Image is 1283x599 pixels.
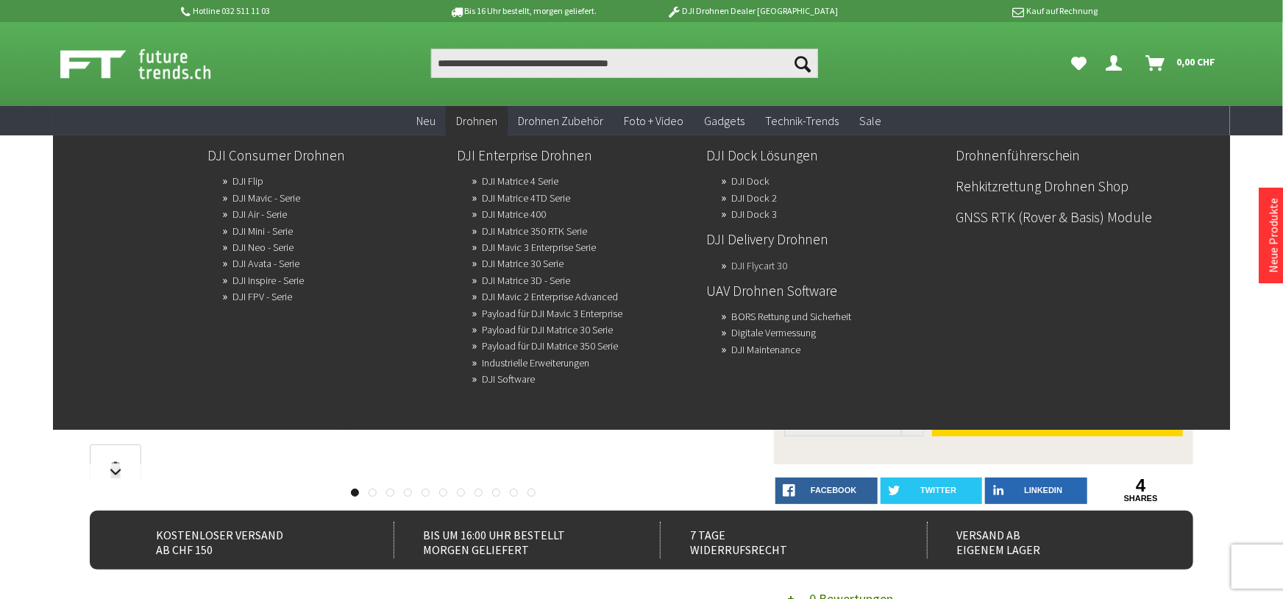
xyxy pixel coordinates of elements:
[457,143,694,168] a: DJI Enterprise Drohnen
[638,2,867,20] p: DJI Drohnen Dealer [GEOGRAPHIC_DATA]
[232,253,299,274] a: DJI Avata - Serie
[1100,49,1134,78] a: Dein Konto
[482,237,596,258] a: DJI Mavic 3 Enterprise Serie
[482,303,622,324] a: Payload für DJI Mavic 3 Enterprise
[775,478,878,504] a: facebook
[956,205,1193,230] a: GNSS RTK (Rover & Basis) Module
[755,106,849,136] a: Technik-Trends
[408,2,637,20] p: Bis 16 Uhr bestellt, morgen geliefert.
[731,306,851,327] a: BORS Rettung und Sicherheit
[232,286,292,307] a: DJI FPV - Serie
[1024,486,1062,495] span: LinkedIn
[859,113,881,128] span: Sale
[1064,49,1094,78] a: Meine Favoriten
[406,106,446,136] a: Neu
[518,113,603,128] span: Drohnen Zubehör
[178,2,408,20] p: Hotline 032 511 11 03
[482,171,558,191] a: DJI Matrice 4 Serie
[694,106,755,136] a: Gadgets
[127,522,361,559] div: Kostenloser Versand ab CHF 150
[956,143,1193,168] a: Drohnenführerschein
[232,188,300,208] a: DJI Mavic - Serie
[232,204,287,224] a: DJI Air - Serie
[927,522,1162,559] div: Versand ab eigenem Lager
[456,113,497,128] span: Drohnen
[624,113,683,128] span: Foto + Video
[482,286,618,307] a: DJI Mavic 2 Enterprise Advanced
[232,171,263,191] a: DJI Flip
[482,369,535,389] a: DJI Software
[482,204,546,224] a: DJI Matrice 400
[765,113,839,128] span: Technik-Trends
[731,171,770,191] a: DJI Dock
[731,204,777,224] a: DJI Dock 3
[1090,478,1193,494] a: 4
[482,188,570,208] a: DJI Matrice 4TD Serie
[232,221,293,241] a: DJI Mini - Serie
[60,46,244,82] img: Shop Futuretrends - zur Startseite wechseln
[1140,49,1223,78] a: Warenkorb
[482,319,613,340] a: Payload für DJI Matrice 30 Serie
[431,49,818,78] input: Produkt, Marke, Kategorie, EAN, Artikelnummer…
[881,478,983,504] a: twitter
[706,143,944,168] a: DJI Dock Lösungen
[956,174,1193,199] a: Rehkitzrettung Drohnen Shop
[731,339,800,360] a: DJI Maintenance
[706,278,944,303] a: UAV Drohnen Software
[704,113,744,128] span: Gadgets
[508,106,614,136] a: Drohnen Zubehör
[731,188,777,208] a: DJI Dock 2
[660,522,895,559] div: 7 Tage Widerrufsrecht
[482,336,618,356] a: Payload für DJI Matrice 350 Serie
[920,486,956,495] span: twitter
[207,143,445,168] a: DJI Consumer Drohnen
[482,352,589,373] a: Industrielle Erweiterungen
[416,113,436,128] span: Neu
[849,106,892,136] a: Sale
[731,255,787,276] a: DJI Flycart 30
[1176,50,1215,74] span: 0,00 CHF
[482,270,570,291] a: DJI Matrice 3D - Serie
[232,270,304,291] a: DJI Inspire - Serie
[787,49,818,78] button: Suchen
[614,106,694,136] a: Foto + Video
[394,522,628,559] div: Bis um 16:00 Uhr bestellt Morgen geliefert
[811,486,856,495] span: facebook
[867,2,1097,20] p: Kauf auf Rechnung
[731,322,816,343] a: Digitale Vermessung
[1266,198,1281,273] a: Neue Produkte
[482,221,587,241] a: DJI Matrice 350 RTK Serie
[446,106,508,136] a: Drohnen
[706,227,944,252] a: DJI Delivery Drohnen
[985,478,1087,504] a: LinkedIn
[1090,494,1193,503] a: shares
[482,253,564,274] a: DJI Matrice 30 Serie
[232,237,294,258] a: DJI Neo - Serie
